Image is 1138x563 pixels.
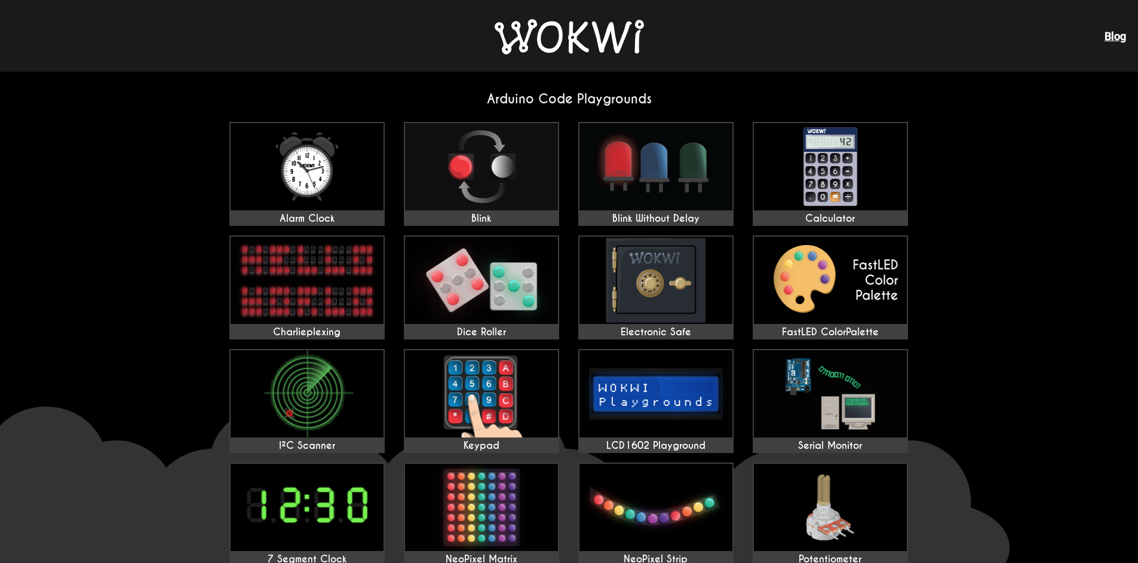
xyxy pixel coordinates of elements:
img: Alarm Clock [231,123,384,210]
img: NeoPixel Matrix [405,464,558,551]
a: Serial Monitor [753,349,908,453]
img: 7 Segment Clock [231,464,384,551]
img: Serial Monitor [754,350,907,437]
a: Alarm Clock [229,122,385,226]
a: LCD1602 Playground [578,349,734,453]
div: Blink [405,213,558,225]
div: Dice Roller [405,326,558,338]
a: Keypad [404,349,559,453]
img: Blink Without Delay [579,123,732,210]
a: I²C Scanner [229,349,385,453]
img: NeoPixel Strip [579,464,732,551]
a: Charlieplexing [229,235,385,339]
div: Blink Without Delay [579,213,732,225]
div: Serial Monitor [754,440,907,452]
div: LCD1602 Playground [579,440,732,452]
div: Charlieplexing [231,326,384,338]
img: FastLED ColorPalette [754,237,907,324]
img: Calculator [754,123,907,210]
a: FastLED ColorPalette [753,235,908,339]
img: Keypad [405,350,558,437]
a: Blink [404,122,559,226]
a: Blink Without Delay [578,122,734,226]
div: Keypad [405,440,558,452]
img: Potentiometer [754,464,907,551]
img: Blink [405,123,558,210]
div: Calculator [754,213,907,225]
a: Blog [1105,30,1126,42]
div: I²C Scanner [231,440,384,452]
img: Electronic Safe [579,237,732,324]
a: Calculator [753,122,908,226]
img: LCD1602 Playground [579,350,732,437]
h2: Arduino Code Playgrounds [220,91,919,107]
img: Charlieplexing [231,237,384,324]
a: Dice Roller [404,235,559,339]
img: Wokwi [495,19,644,54]
div: Electronic Safe [579,326,732,338]
div: Alarm Clock [231,213,384,225]
div: FastLED ColorPalette [754,326,907,338]
img: I²C Scanner [231,350,384,437]
img: Dice Roller [405,237,558,324]
a: Electronic Safe [578,235,734,339]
